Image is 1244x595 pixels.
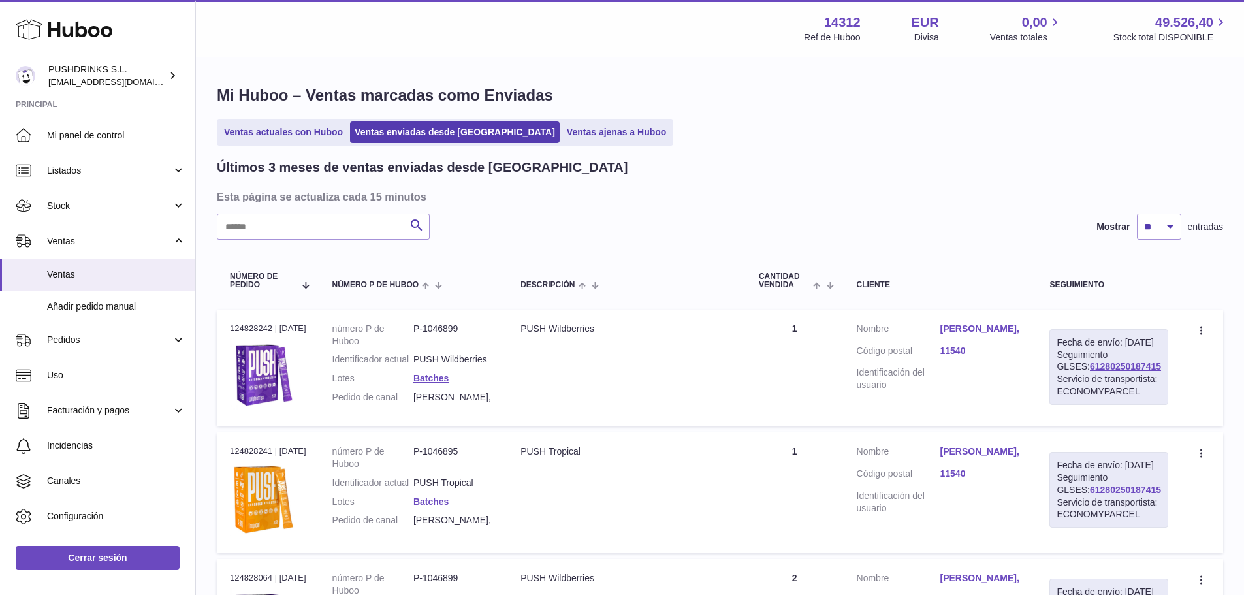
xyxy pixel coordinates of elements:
[520,281,575,289] span: Descripción
[230,272,295,289] span: Número de pedido
[1022,14,1047,31] span: 0,00
[16,66,35,86] img: internalAdmin-14312@internal.huboo.com
[1155,14,1213,31] span: 49.526,40
[413,373,449,383] a: Batches
[230,338,295,410] img: 143121750924611.png
[332,353,413,366] dt: Identificador actual
[47,510,185,523] span: Configuración
[48,63,166,88] div: PUSHDRINKS S.L.
[219,121,347,143] a: Ventas actuales con Huboo
[47,404,172,417] span: Facturación y pagos
[857,281,1024,289] div: Cliente
[857,490,940,515] dt: Identificación del usuario
[520,323,733,335] div: PUSH Wildberries
[47,165,172,177] span: Listados
[16,546,180,570] a: Cerrar sesión
[804,31,860,44] div: Ref de Huboo
[230,461,295,536] img: 143121750924626.png
[1057,336,1161,349] div: Fecha de envío: [DATE]
[759,272,810,289] span: Cantidad vendida
[940,468,1023,480] a: 11540
[217,189,1220,204] h3: Esta página se actualiza cada 15 minutos
[914,31,939,44] div: Divisa
[332,372,413,385] dt: Lotes
[1096,221,1130,233] label: Mostrar
[1057,459,1161,472] div: Fecha de envío: [DATE]
[824,14,861,31] strong: 14312
[332,445,413,470] dt: número P de Huboo
[746,310,844,426] td: 1
[857,323,940,338] dt: Nombre
[47,334,172,346] span: Pedidos
[413,514,494,526] dd: [PERSON_NAME],
[332,281,419,289] span: número P de Huboo
[857,366,940,391] dt: Identificación del usuario
[857,468,940,483] dt: Código postal
[47,235,172,248] span: Ventas
[520,572,733,585] div: PUSH Wildberries
[47,129,185,142] span: Mi panel de control
[940,572,1023,585] a: [PERSON_NAME],
[1049,329,1168,405] div: Seguimiento GLSES:
[350,121,560,143] a: Ventas enviadas desde [GEOGRAPHIC_DATA]
[332,391,413,404] dt: Pedido de canal
[332,496,413,508] dt: Lotes
[1113,31,1228,44] span: Stock total DISPONIBLE
[47,200,172,212] span: Stock
[1090,485,1161,495] a: 61280250187415
[1049,281,1168,289] div: Seguimiento
[857,345,940,361] dt: Código postal
[47,440,185,452] span: Incidencias
[332,323,413,347] dt: número P de Huboo
[1049,452,1168,528] div: Seguimiento GLSES:
[413,353,494,366] dd: PUSH Wildberries
[230,323,306,334] div: 124828242 | [DATE]
[562,121,671,143] a: Ventas ajenas a Huboo
[47,300,185,313] span: Añadir pedido manual
[746,432,844,553] td: 1
[940,445,1023,458] a: [PERSON_NAME],
[332,514,413,526] dt: Pedido de canal
[47,369,185,381] span: Uso
[1113,14,1228,44] a: 49.526,40 Stock total DISPONIBLE
[1188,221,1223,233] span: entradas
[990,31,1062,44] span: Ventas totales
[413,323,494,347] dd: P-1046899
[520,445,733,458] div: PUSH Tropical
[857,445,940,461] dt: Nombre
[912,14,939,31] strong: EUR
[413,477,494,489] dd: PUSH Tropical
[47,475,185,487] span: Canales
[413,391,494,404] dd: [PERSON_NAME],
[230,572,306,584] div: 124828064 | [DATE]
[857,572,940,588] dt: Nombre
[940,323,1023,335] a: [PERSON_NAME],
[1057,373,1161,398] div: Servicio de transportista: ECONOMYPARCEL
[1090,361,1161,372] a: 61280250187415
[332,477,413,489] dt: Identificador actual
[47,268,185,281] span: Ventas
[413,496,449,507] a: Batches
[217,159,628,176] h2: Últimos 3 meses de ventas enviadas desde [GEOGRAPHIC_DATA]
[1057,496,1161,521] div: Servicio de transportista: ECONOMYPARCEL
[48,76,192,87] span: [EMAIL_ADDRESS][DOMAIN_NAME]
[413,445,494,470] dd: P-1046895
[940,345,1023,357] a: 11540
[990,14,1062,44] a: 0,00 Ventas totales
[230,445,306,457] div: 124828241 | [DATE]
[217,85,1223,106] h1: Mi Huboo – Ventas marcadas como Enviadas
